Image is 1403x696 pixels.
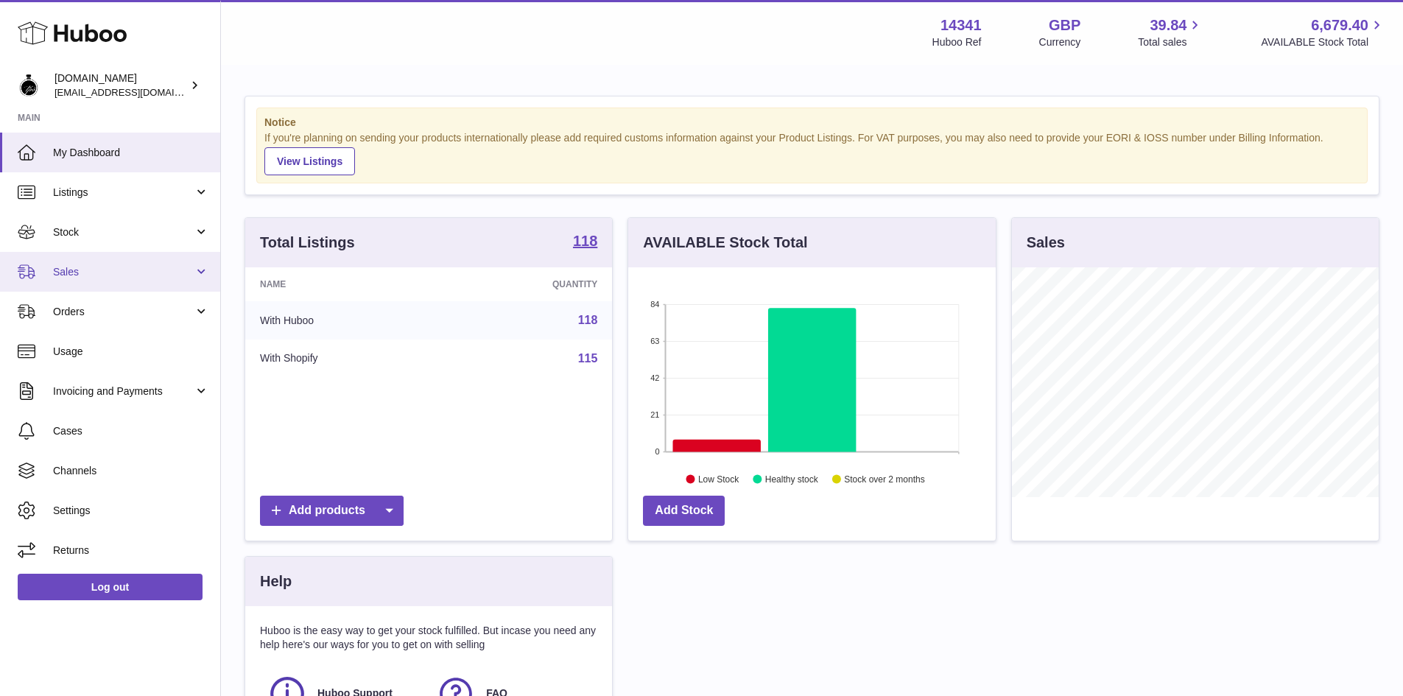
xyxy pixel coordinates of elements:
[54,71,187,99] div: [DOMAIN_NAME]
[651,300,660,309] text: 84
[655,447,660,456] text: 0
[260,233,355,253] h3: Total Listings
[53,464,209,478] span: Channels
[1027,233,1065,253] h3: Sales
[260,496,404,526] a: Add products
[643,496,725,526] a: Add Stock
[54,86,217,98] span: [EMAIL_ADDRESS][DOMAIN_NAME]
[651,373,660,382] text: 42
[578,352,598,365] a: 115
[573,233,597,251] a: 118
[260,624,597,652] p: Huboo is the easy way to get your stock fulfilled. But incase you need any help here's our ways f...
[53,146,209,160] span: My Dashboard
[1150,15,1186,35] span: 39.84
[573,233,597,248] strong: 118
[1261,15,1385,49] a: 6,679.40 AVAILABLE Stock Total
[643,233,807,253] h3: AVAILABLE Stock Total
[53,265,194,279] span: Sales
[1138,15,1203,49] a: 39.84 Total sales
[1261,35,1385,49] span: AVAILABLE Stock Total
[940,15,982,35] strong: 14341
[18,574,203,600] a: Log out
[1039,35,1081,49] div: Currency
[698,474,739,484] text: Low Stock
[53,186,194,200] span: Listings
[264,131,1360,175] div: If you're planning on sending your products internationally please add required customs informati...
[53,384,194,398] span: Invoicing and Payments
[245,340,443,378] td: With Shopify
[264,116,1360,130] strong: Notice
[651,337,660,345] text: 63
[651,410,660,419] text: 21
[264,147,355,175] a: View Listings
[53,305,194,319] span: Orders
[443,267,613,301] th: Quantity
[245,301,443,340] td: With Huboo
[260,572,292,591] h3: Help
[1138,35,1203,49] span: Total sales
[245,267,443,301] th: Name
[765,474,819,484] text: Healthy stock
[1049,15,1080,35] strong: GBP
[1311,15,1368,35] span: 6,679.40
[53,504,209,518] span: Settings
[845,474,925,484] text: Stock over 2 months
[932,35,982,49] div: Huboo Ref
[53,424,209,438] span: Cases
[53,345,209,359] span: Usage
[53,544,209,558] span: Returns
[578,314,598,326] a: 118
[18,74,40,96] img: theperfumesampler@gmail.com
[53,225,194,239] span: Stock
